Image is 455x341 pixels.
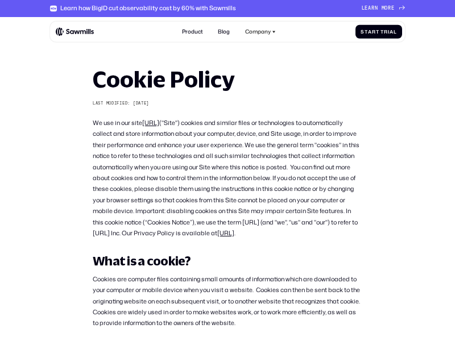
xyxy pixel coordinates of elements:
[361,29,365,35] span: S
[391,6,395,11] span: e
[382,6,385,11] span: m
[178,24,207,39] a: Product
[376,29,379,35] span: t
[375,6,378,11] span: n
[380,29,384,35] span: T
[368,6,371,11] span: a
[93,273,362,328] p: Cookies are computer files containing small amounts of information which are downloaded to your c...
[93,68,362,90] h1: Cookie Policy
[245,28,271,35] div: Company
[93,101,362,106] h6: Last modified: [DATE]
[355,25,402,39] a: StartTrial
[365,29,368,35] span: t
[362,6,405,11] a: Learnmore
[142,118,159,127] a: [URL]
[371,6,375,11] span: r
[365,6,368,11] span: e
[384,29,388,35] span: r
[390,29,394,35] span: a
[214,24,234,39] a: Blog
[388,29,390,35] span: i
[368,29,372,35] span: a
[394,29,397,35] span: l
[372,29,376,35] span: r
[217,228,234,237] a: [URL]
[384,6,388,11] span: o
[362,6,365,11] span: L
[93,255,362,267] h2: What is a cookie?
[93,117,362,239] p: We use in our site ("Site") cookies and similar files or technologies to automatically collect an...
[60,5,236,12] div: Learn how BigID cut observability cost by 60% with Sawmills
[241,24,280,39] div: Company
[388,6,391,11] span: r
